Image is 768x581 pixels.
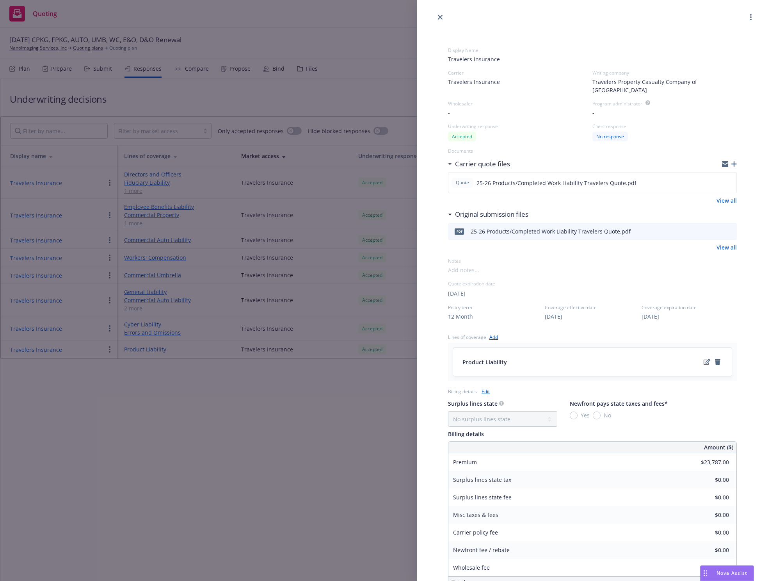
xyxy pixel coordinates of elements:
[453,494,512,501] span: Surplus lines state fee
[448,400,498,407] span: Surplus lines state
[436,12,445,22] a: close
[448,100,592,107] div: Wholesaler
[448,258,737,264] div: Notes
[448,109,450,117] span: -
[448,47,737,53] div: Display Name
[455,159,510,169] h3: Carrier quote files
[476,179,636,187] span: 25-26 Products/Completed Work Liability Travelers Quote.pdf
[592,123,737,130] div: Client response
[683,474,734,486] input: 0.00
[453,529,498,536] span: Carrier policy fee
[453,458,477,466] span: Premium
[455,179,470,186] span: Quote
[727,227,734,236] button: preview file
[592,78,737,94] span: Travelers Property Casualty Company of [GEOGRAPHIC_DATA]
[592,109,594,117] span: -
[448,159,510,169] div: Carrier quote files
[448,334,486,340] div: Lines of coverage
[683,527,734,538] input: 0.00
[683,562,734,574] input: 0.00
[448,209,528,219] div: Original submission files
[545,312,562,321] button: [DATE]
[604,411,611,419] span: No
[683,544,734,556] input: 0.00
[448,280,737,287] div: Quote expiration date
[714,178,720,187] button: download file
[592,70,737,76] div: Writing company
[716,196,737,205] a: View all
[713,357,722,367] a: remove
[455,209,528,219] h3: Original submission files
[448,123,592,130] div: Underwriting response
[593,412,601,419] input: No
[448,304,543,311] span: Policy term
[448,148,737,154] div: Documents
[700,565,754,581] button: Nova Assist
[448,70,592,76] div: Carrier
[453,546,510,554] span: Newfront fee / rebate
[570,400,668,407] span: Newfront pays state taxes and fees*
[453,511,498,519] span: Misc taxes & fees
[592,132,628,141] div: No response
[455,228,464,234] span: pdf
[448,132,476,141] div: Accepted
[700,566,710,581] div: Drag to move
[581,411,590,419] span: Yes
[642,312,659,321] button: [DATE]
[453,564,490,571] span: Wholesale fee
[462,358,507,366] span: Product Liability
[683,456,734,468] input: 0.00
[448,430,737,438] div: Billing details
[482,387,490,396] a: Edit
[570,412,578,419] input: Yes
[716,243,737,251] a: View all
[592,100,642,107] div: Program administrator
[471,227,631,235] div: 25-26 Products/Completed Work Liability Travelers Quote.pdf
[716,570,747,576] span: Nova Assist
[448,55,737,63] span: Travelers Insurance
[683,509,734,521] input: 0.00
[448,312,473,321] button: 12 Month
[704,443,733,451] span: Amount ($)
[702,357,711,367] a: edit
[545,304,640,311] span: Coverage effective date
[726,178,733,187] button: preview file
[714,227,720,236] button: download file
[448,78,500,86] span: Travelers Insurance
[489,333,498,341] a: Add
[448,289,466,298] button: [DATE]
[683,492,734,503] input: 0.00
[448,388,477,395] div: Billing details
[453,476,511,483] span: Surplus lines state tax
[642,304,737,311] span: Coverage expiration date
